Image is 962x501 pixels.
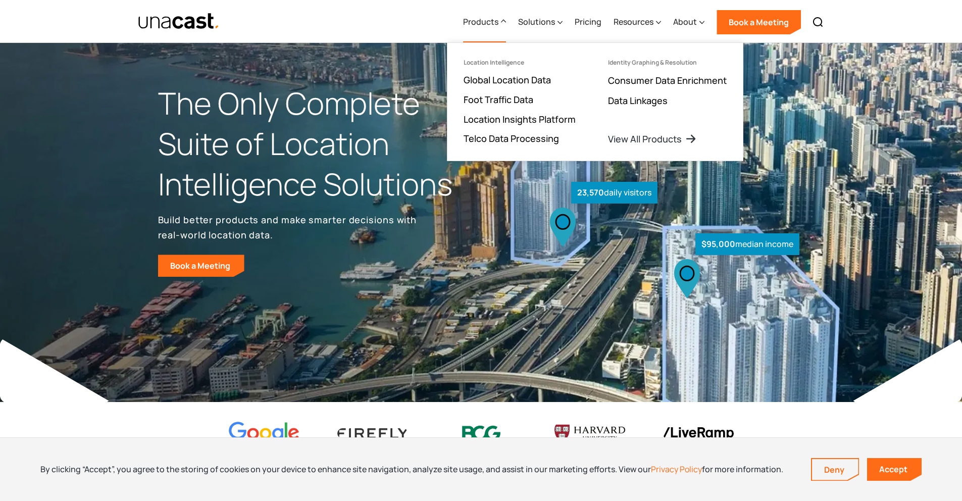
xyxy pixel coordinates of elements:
div: Resources [614,16,653,28]
a: Book a Meeting [158,255,244,277]
a: Accept [867,458,922,481]
a: home [138,13,220,30]
a: Consumer Data Enrichment [608,74,727,86]
div: Resources [614,2,661,43]
img: Unacast text logo [138,13,220,30]
a: Privacy Policy [651,464,702,475]
div: Solutions [518,2,563,43]
div: Solutions [518,16,555,28]
a: Foot Traffic Data [464,93,533,106]
img: Firefly Advertising logo [337,428,408,438]
div: About [673,2,704,43]
div: Location Intelligence [464,59,524,66]
a: Deny [812,459,858,480]
div: Products [463,16,498,28]
a: Book a Meeting [717,10,801,34]
strong: 23,570 [577,187,604,198]
img: Google logo Color [229,422,299,445]
strong: $95,000 [701,238,735,249]
a: Data Linkages [608,94,668,107]
p: Build better products and make smarter decisions with real-world location data. [158,212,421,242]
h1: The Only Complete Suite of Location Intelligence Solutions [158,83,481,204]
nav: Products [447,42,743,161]
img: Harvard U logo [554,421,625,445]
img: Search icon [812,16,824,28]
div: Products [463,2,506,43]
a: Location Insights Platform [464,113,576,125]
a: Global Location Data [464,74,551,86]
div: median income [695,233,799,255]
div: By clicking “Accept”, you agree to the storing of cookies on your device to enhance site navigati... [40,464,783,475]
div: About [673,16,697,28]
img: liveramp logo [663,427,734,440]
a: Pricing [575,2,601,43]
div: Identity Graphing & Resolution [608,59,697,66]
a: View All Products [608,133,697,145]
img: BCG logo [446,419,517,448]
div: daily visitors [571,182,657,204]
a: Telco Data Processing [464,132,559,144]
